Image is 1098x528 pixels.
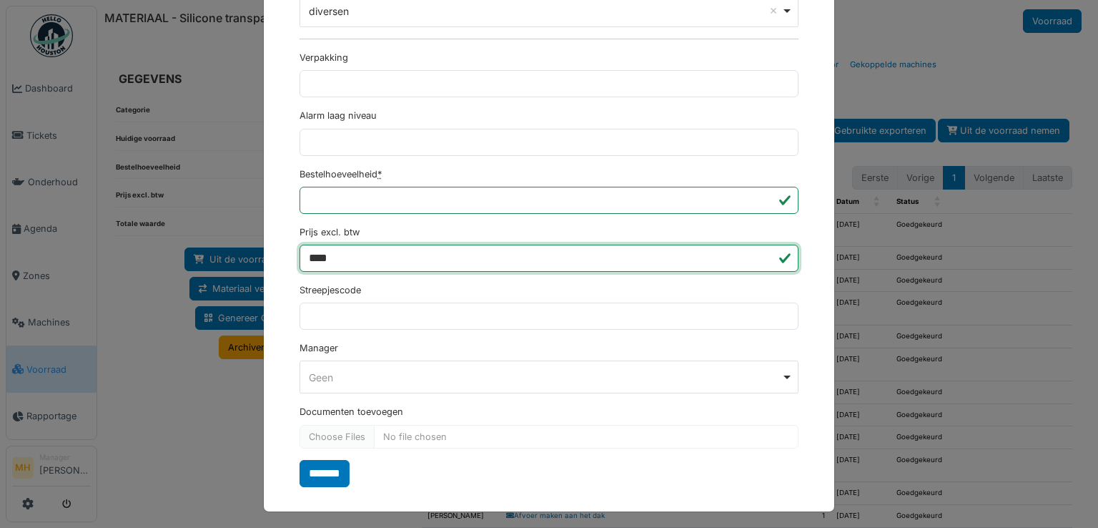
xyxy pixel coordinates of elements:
[300,341,338,355] label: Manager
[300,405,403,419] label: Documenten toevoegen
[300,109,377,122] label: Alarm laag niveau
[309,4,781,19] div: diversen
[300,167,382,181] label: Bestelhoeveelheid
[300,225,360,239] label: Prijs excl. btw
[766,4,781,18] button: Remove item: '9'
[309,370,781,385] div: Geen
[377,169,382,180] abbr: Verplicht
[300,51,348,64] label: Verpakking
[300,283,361,297] label: Streepjescode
